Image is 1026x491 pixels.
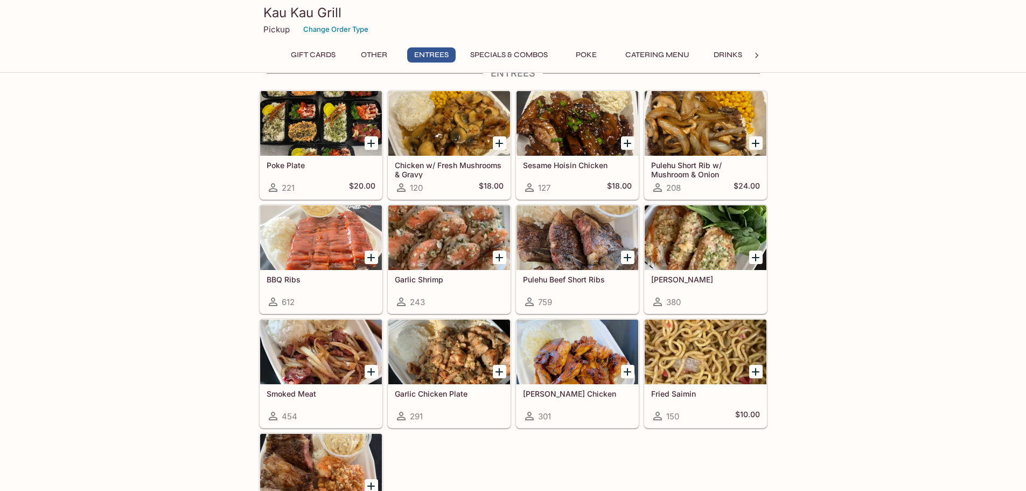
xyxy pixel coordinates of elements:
h4: Entrees [259,67,767,79]
a: [PERSON_NAME] Chicken301 [516,319,639,428]
h5: Smoked Meat [267,389,375,398]
button: Add Chicken w/ Fresh Mushrooms & Gravy [493,136,506,150]
button: Change Order Type [298,21,373,38]
a: Pulehu Beef Short Ribs759 [516,205,639,314]
div: Poke Plate [260,91,382,156]
span: 291 [410,411,423,421]
h5: Pulehu Beef Short Ribs [523,275,632,284]
button: Add Fried Saimin [749,365,763,378]
span: 612 [282,297,295,307]
a: Smoked Meat454 [260,319,382,428]
span: 150 [666,411,679,421]
div: Pulehu Short Rib w/ Mushroom & Onion [645,91,766,156]
a: [PERSON_NAME]380 [644,205,767,314]
a: BBQ Ribs612 [260,205,382,314]
span: 301 [538,411,551,421]
a: Sesame Hoisin Chicken127$18.00 [516,91,639,199]
button: Add BBQ Ribs [365,251,378,264]
h5: Garlic Chicken Plate [395,389,504,398]
span: 454 [282,411,297,421]
button: Add Pulehu Beef Short Ribs [621,251,634,264]
h5: [PERSON_NAME] [651,275,760,284]
button: Other [350,47,399,63]
a: Garlic Chicken Plate291 [388,319,511,428]
a: Poke Plate221$20.00 [260,91,382,199]
div: Garlic Ahi [645,205,766,270]
h5: $18.00 [607,181,632,194]
button: Add Pulehu Short Rib w/ Mushroom & Onion [749,136,763,150]
h5: $10.00 [735,410,760,423]
span: 243 [410,297,425,307]
button: Gift Cards [285,47,341,63]
h5: Chicken w/ Fresh Mushrooms & Gravy [395,161,504,178]
button: Add Sesame Hoisin Chicken [621,136,634,150]
h5: BBQ Ribs [267,275,375,284]
div: Smoked Meat [260,320,382,384]
span: 221 [282,183,295,193]
a: Pulehu Short Rib w/ Mushroom & Onion208$24.00 [644,91,767,199]
h5: $24.00 [734,181,760,194]
button: Add Garlic Shrimp [493,251,506,264]
button: Poke [562,47,611,63]
button: Add Garlic Chicken Plate [493,365,506,378]
h5: Pulehu Short Rib w/ Mushroom & Onion [651,161,760,178]
button: Drinks [704,47,752,63]
div: Teri Chicken [517,320,638,384]
h5: $20.00 [349,181,375,194]
a: Chicken w/ Fresh Mushrooms & Gravy120$18.00 [388,91,511,199]
div: Chicken w/ Fresh Mushrooms & Gravy [388,91,510,156]
h3: Kau Kau Grill [263,4,763,21]
h5: Garlic Shrimp [395,275,504,284]
span: 759 [538,297,552,307]
h5: Poke Plate [267,161,375,170]
span: 127 [538,183,550,193]
h5: [PERSON_NAME] Chicken [523,389,632,398]
h5: $18.00 [479,181,504,194]
div: Garlic Chicken Plate [388,320,510,384]
h5: Sesame Hoisin Chicken [523,161,632,170]
p: Pickup [263,24,290,34]
button: Add Garlic Ahi [749,251,763,264]
a: Fried Saimin150$10.00 [644,319,767,428]
button: Entrees [407,47,456,63]
button: Specials & Combos [464,47,554,63]
span: 208 [666,183,681,193]
div: BBQ Ribs [260,205,382,270]
h5: Fried Saimin [651,389,760,398]
button: Add Teri Chicken [621,365,634,378]
span: 380 [666,297,681,307]
div: Garlic Shrimp [388,205,510,270]
button: Add Poke Plate [365,136,378,150]
button: Catering Menu [619,47,695,63]
button: Add Smoked Meat [365,365,378,378]
span: 120 [410,183,423,193]
div: Pulehu Beef Short Ribs [517,205,638,270]
a: Garlic Shrimp243 [388,205,511,314]
div: Fried Saimin [645,320,766,384]
div: Sesame Hoisin Chicken [517,91,638,156]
